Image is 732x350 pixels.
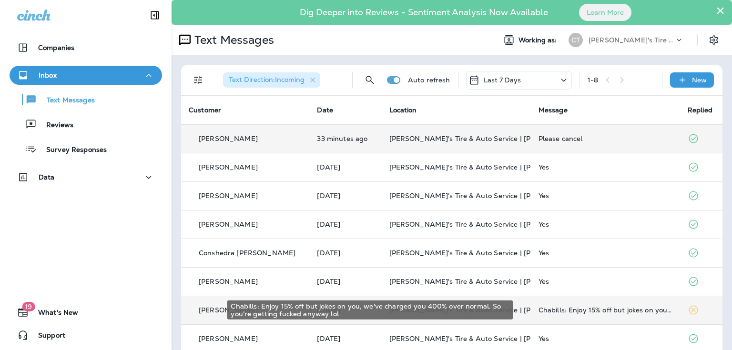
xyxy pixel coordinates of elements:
button: Companies [10,38,162,57]
button: Inbox [10,66,162,85]
span: Customer [189,106,221,114]
p: Sep 27, 2025 08:04 AM [317,192,374,200]
button: Data [10,168,162,187]
span: Message [539,106,568,114]
div: Please cancel [539,135,672,142]
p: [PERSON_NAME] [199,220,258,228]
div: Yes [539,249,672,257]
span: [PERSON_NAME]'s Tire & Auto Service | [PERSON_NAME] [389,220,583,229]
span: [PERSON_NAME]'s Tire & Auto Service | [PERSON_NAME] [389,163,583,171]
div: Chabills: Enjoy 15% off but jokes on you, we've charged you 400% over normal. So you're getting f... [227,300,513,320]
span: [PERSON_NAME]'s Tire & Auto Service | [PERSON_NAME] [389,134,583,143]
span: Working as: [518,36,559,44]
p: Survey Responses [37,146,107,155]
p: New [692,76,707,84]
span: Date [317,106,333,114]
div: Yes [539,335,672,342]
p: [PERSON_NAME] [199,163,258,171]
button: Reviews [10,114,162,134]
p: Companies [38,44,74,51]
button: Learn More [579,4,631,21]
p: Data [39,173,55,181]
span: [PERSON_NAME]'s Tire & Auto Service | [PERSON_NAME] [389,334,583,343]
span: Replied [688,106,712,114]
span: Support [29,331,65,343]
p: Dig Deeper into Reviews - Sentiment Analysis Now Available [272,11,576,14]
p: Reviews [37,121,73,130]
div: Yes [539,220,672,228]
p: [PERSON_NAME] [199,306,258,314]
p: Conshedra [PERSON_NAME] [199,249,295,257]
p: Last 7 Days [484,76,521,84]
p: Sep 27, 2025 07:06 AM [317,220,374,228]
button: Text Messages [10,90,162,110]
p: Auto refresh [408,76,450,84]
p: [PERSON_NAME]'s Tire & Auto [589,36,674,44]
button: Support [10,326,162,345]
div: CT [569,33,583,47]
div: 1 - 8 [588,76,598,84]
span: [PERSON_NAME]'s Tire & Auto Service | [PERSON_NAME] [389,191,583,200]
p: Sep 24, 2025 08:12 AM [317,335,374,342]
span: Location [389,106,417,114]
button: Settings [705,31,722,49]
p: Sep 30, 2025 09:05 AM [317,135,374,142]
span: 19 [22,302,35,311]
button: Close [716,3,725,18]
p: Inbox [39,71,57,79]
p: Text Messages [191,33,274,47]
div: Yes [539,163,672,171]
p: [PERSON_NAME] [199,192,258,200]
button: Collapse Sidebar [142,6,168,25]
div: Chabills: Enjoy 15% off but jokes on you, we've charged you 400% over normal. So you're getting f... [539,306,672,314]
span: [PERSON_NAME]'s Tire & Auto Service | [PERSON_NAME] [389,277,583,286]
p: [PERSON_NAME] [199,135,258,142]
div: Yes [539,192,672,200]
span: [PERSON_NAME]'s Tire & Auto Service | [PERSON_NAME] [389,249,583,257]
div: Text Direction:Incoming [223,72,320,88]
p: Sep 27, 2025 07:04 AM [317,249,374,257]
button: Filters [189,70,208,90]
p: Sep 27, 2025 07:03 AM [317,278,374,285]
button: Survey Responses [10,139,162,159]
span: Text Direction : Incoming [229,75,305,84]
p: [PERSON_NAME] [199,278,258,285]
div: Yes [539,278,672,285]
button: Search Messages [360,70,379,90]
p: Sep 28, 2025 08:29 AM [317,163,374,171]
button: 19What's New [10,303,162,322]
span: What's New [29,309,78,320]
p: [PERSON_NAME] [199,335,258,342]
p: Text Messages [37,96,95,105]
